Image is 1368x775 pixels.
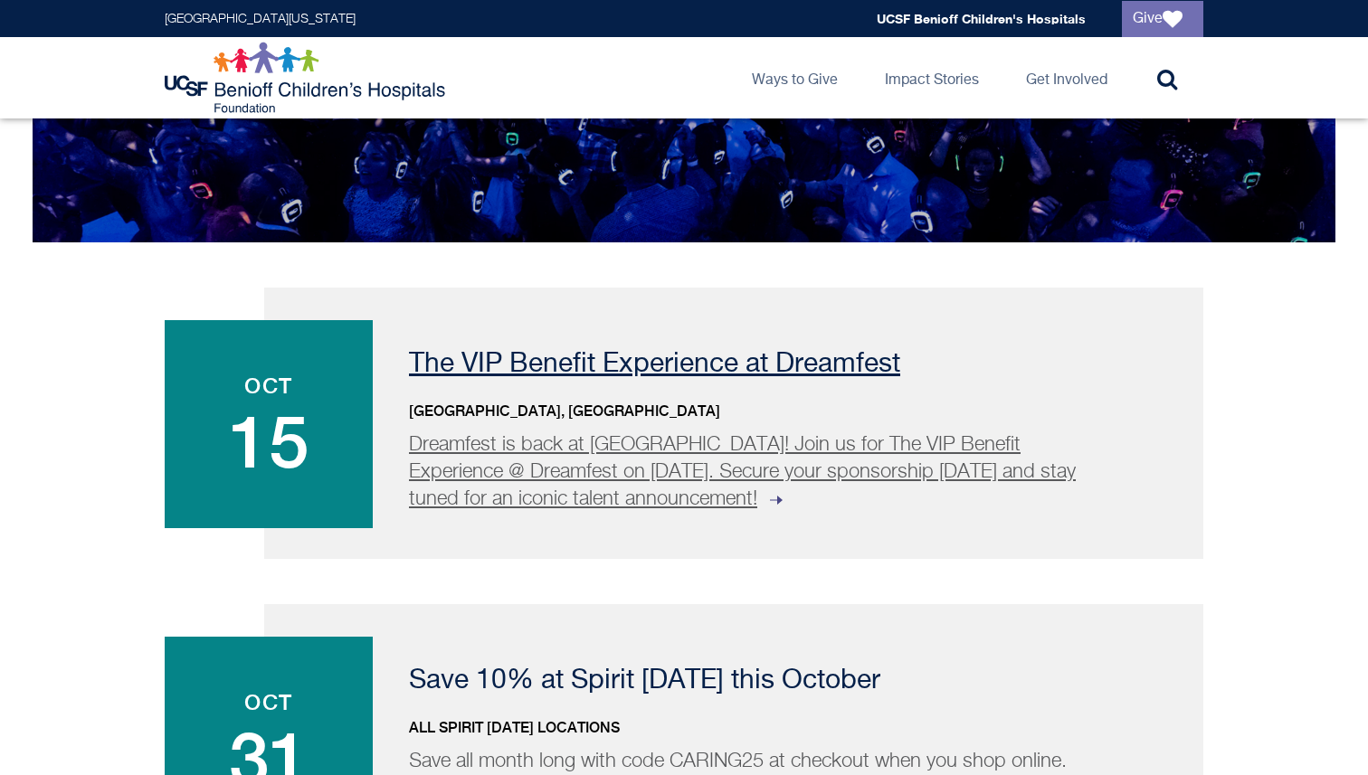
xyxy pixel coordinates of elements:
p: [GEOGRAPHIC_DATA], [GEOGRAPHIC_DATA] [409,401,1158,422]
a: UCSF Benioff Children's Hospitals [877,11,1086,26]
p: Dreamfest is back at [GEOGRAPHIC_DATA]! Join us for The VIP Benefit Experience @ Dreamfest on [DA... [409,431,1083,513]
a: Give [1122,1,1203,37]
p: All Spirit [DATE] locations [409,717,1158,739]
span: Oct [183,691,355,713]
a: Oct 15 The VIP Benefit Experience at Dreamfest [GEOGRAPHIC_DATA], [GEOGRAPHIC_DATA] Dreamfest is ... [264,288,1203,559]
a: [GEOGRAPHIC_DATA][US_STATE] [165,13,356,25]
a: Ways to Give [737,37,852,118]
p: The VIP Benefit Experience at Dreamfest [409,351,1158,378]
span: Oct [183,374,355,396]
img: Logo for UCSF Benioff Children's Hospitals Foundation [165,42,450,114]
p: Save 10% at Spirit [DATE] this October [409,667,1158,695]
a: Get Involved [1012,37,1122,118]
a: Impact Stories [870,37,993,118]
span: 15 [183,405,355,477]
